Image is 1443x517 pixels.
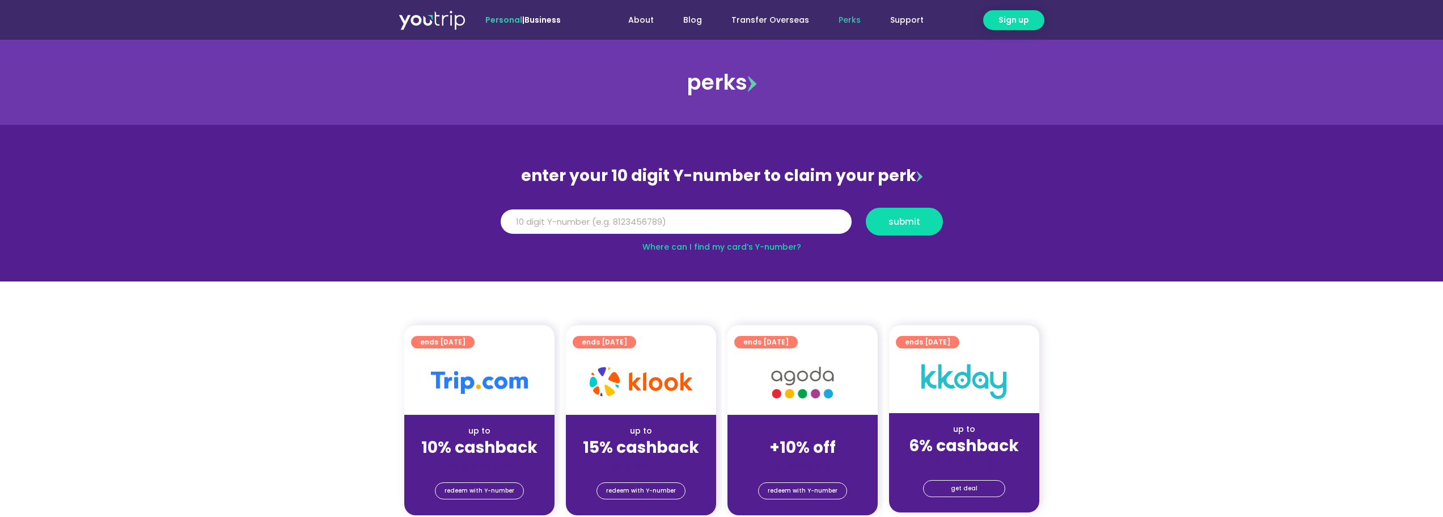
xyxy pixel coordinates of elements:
[582,336,627,348] span: ends [DATE]
[824,10,875,31] a: Perks
[792,425,813,436] span: up to
[575,425,707,437] div: up to
[445,483,514,499] span: redeem with Y-number
[573,336,636,348] a: ends [DATE]
[905,336,950,348] span: ends [DATE]
[613,10,668,31] a: About
[768,483,837,499] span: redeem with Y-number
[501,208,943,244] form: Y Number
[923,480,1005,497] a: get deal
[668,10,717,31] a: Blog
[998,14,1029,26] span: Sign up
[524,14,561,26] a: Business
[898,456,1030,468] div: (for stays only)
[758,482,847,499] a: redeem with Y-number
[485,14,561,26] span: |
[642,241,801,253] a: Where can I find my card’s Y-number?
[575,458,707,470] div: (for stays only)
[501,209,852,234] input: 10 digit Y-number (e.g. 8123456789)
[866,208,943,236] button: submit
[591,10,938,31] nav: Menu
[898,423,1030,435] div: up to
[606,483,676,499] span: redeem with Y-number
[951,481,977,497] span: get deal
[909,435,1019,457] strong: 6% cashback
[583,436,699,459] strong: 15% cashback
[411,336,475,348] a: ends [DATE]
[896,336,959,348] a: ends [DATE]
[421,436,538,459] strong: 10% cashback
[734,336,798,348] a: ends [DATE]
[769,436,836,459] strong: +10% off
[875,10,938,31] a: Support
[717,10,824,31] a: Transfer Overseas
[420,336,466,348] span: ends [DATE]
[737,458,869,470] div: (for stays only)
[413,458,545,470] div: (for stays only)
[888,217,920,226] span: submit
[413,425,545,437] div: up to
[495,161,949,191] div: enter your 10 digit Y-number to claim your perk
[596,482,685,499] a: redeem with Y-number
[435,482,524,499] a: redeem with Y-number
[485,14,522,26] span: Personal
[983,10,1044,30] a: Sign up
[743,336,789,348] span: ends [DATE]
